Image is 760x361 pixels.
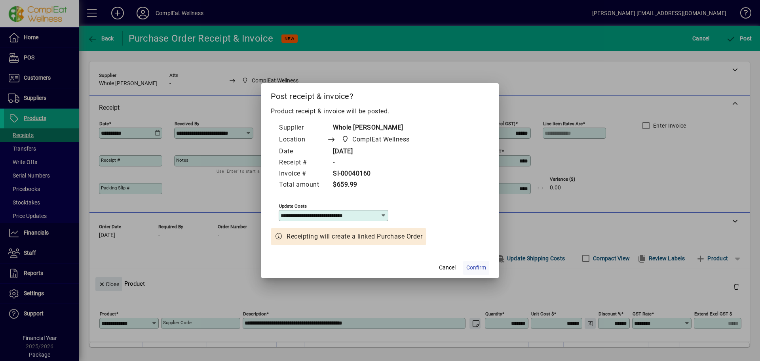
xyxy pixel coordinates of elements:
td: Receipt # [279,157,327,168]
td: Invoice # [279,168,327,180]
mat-label: Update costs [279,203,307,208]
td: Total amount [279,180,327,191]
td: Date [279,146,327,157]
span: Confirm [466,264,486,272]
td: SI-00040160 [327,168,425,180]
h2: Post receipt & invoice? [261,83,499,106]
span: Cancel [439,264,456,272]
td: Location [279,134,327,146]
span: ComplEat Wellness [352,135,410,144]
span: Receipting will create a linked Purchase Order [287,232,422,241]
span: ComplEat Wellness [339,134,413,145]
td: $659.99 [327,180,425,191]
td: - [327,157,425,168]
td: [DATE] [327,146,425,157]
td: Supplier [279,122,327,134]
td: Whole [PERSON_NAME] [327,122,425,134]
button: Cancel [435,261,460,275]
button: Confirm [463,261,489,275]
p: Product receipt & invoice will be posted. [271,107,489,116]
